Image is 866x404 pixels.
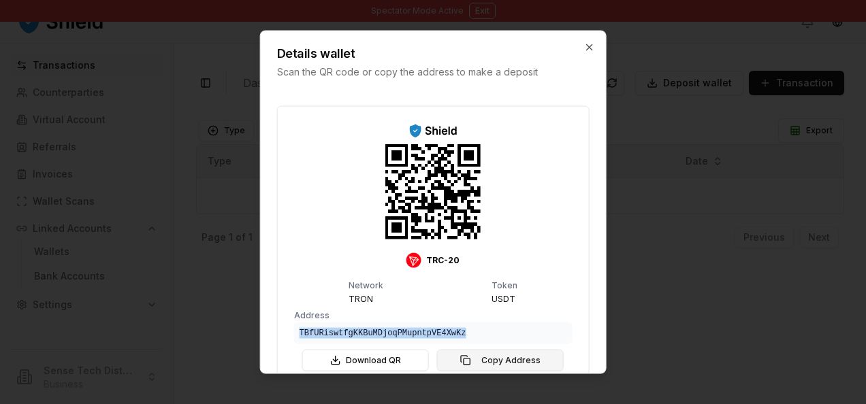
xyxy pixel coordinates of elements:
img: Tron Logo [406,252,421,267]
p: Network [349,281,383,289]
code: TBfURiswtfgKKBuMDjoqPMupntpVE4XwKz [300,327,567,338]
span: USDT [492,293,515,304]
p: Scan the QR code or copy the address to make a deposit [277,65,562,79]
button: Download QR [302,349,429,371]
p: Token [492,281,517,289]
h2: Details wallet [277,48,562,60]
p: Address [294,311,573,319]
span: TRON [349,293,373,304]
button: Copy Address [437,349,564,371]
span: TRC-20 [426,254,460,265]
img: ShieldPay Logo [408,123,458,139]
